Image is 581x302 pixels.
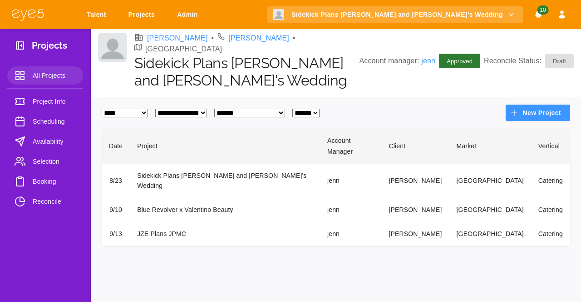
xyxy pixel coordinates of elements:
[530,6,547,23] button: Notifications
[109,229,123,239] div: 9/13
[484,54,574,68] p: Reconcile Status:
[381,128,449,164] th: Client
[273,9,284,20] img: Client logo
[33,176,76,187] span: Booking
[81,6,115,23] a: Talent
[7,92,83,111] a: Project Info
[421,57,435,65] a: jenn
[212,33,214,44] li: •
[547,57,571,66] span: Draft
[145,44,222,55] p: [GEOGRAPHIC_DATA]
[267,6,523,23] button: Sidekick Plans [PERSON_NAME] and [PERSON_NAME]'s Wedding
[130,222,320,247] td: JZE Plans JPMC
[381,164,449,198] td: [PERSON_NAME]
[228,33,289,44] a: [PERSON_NAME]
[320,198,382,222] td: jenn
[7,112,83,131] a: Scheduling
[449,222,531,247] td: [GEOGRAPHIC_DATA]
[130,128,320,164] th: Project
[147,33,208,44] a: [PERSON_NAME]
[33,70,76,81] span: All Projects
[7,152,83,171] a: Selection
[7,66,83,85] a: All Projects
[33,96,76,107] span: Project Info
[7,192,83,211] a: Reconcile
[7,172,83,191] a: Booking
[320,164,382,198] td: jenn
[531,164,570,198] td: Catering
[441,57,478,66] span: Approved
[123,6,164,23] a: Projects
[359,55,435,66] p: Account manager:
[449,164,531,198] td: [GEOGRAPHIC_DATA]
[449,198,531,222] td: [GEOGRAPHIC_DATA]
[33,116,76,127] span: Scheduling
[130,198,320,222] td: Blue Revolver x Valentino Beauty
[33,196,76,207] span: Reconcile
[134,55,359,90] h1: Sidekick Plans [PERSON_NAME] and [PERSON_NAME]'s Wedding
[506,105,570,121] button: New Project
[11,8,44,21] img: eye5
[320,222,382,247] td: jenn
[130,164,320,198] td: Sidekick Plans [PERSON_NAME] and [PERSON_NAME]'s Wedding
[537,5,548,15] span: 10
[109,205,123,215] div: 9/10
[531,128,570,164] th: Vertical
[98,33,127,62] img: Client logo
[293,33,295,44] li: •
[171,6,207,23] a: Admin
[531,222,570,247] td: Catering
[381,198,449,222] td: [PERSON_NAME]
[32,40,67,54] h3: Projects
[381,222,449,247] td: [PERSON_NAME]
[320,128,382,164] th: Account Manager
[109,176,123,186] div: 8/23
[449,128,531,164] th: Market
[33,156,76,167] span: Selection
[102,128,130,164] th: Date
[33,136,76,147] span: Availability
[531,198,570,222] td: Catering
[7,132,83,151] a: Availability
